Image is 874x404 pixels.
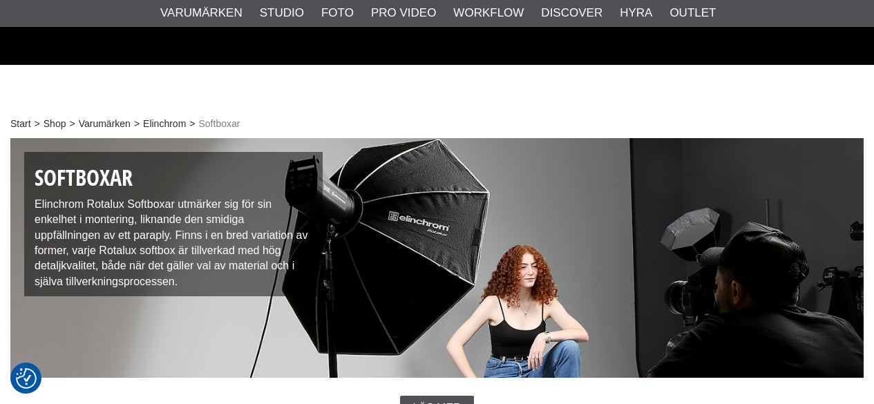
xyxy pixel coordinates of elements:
a: Foto [321,4,354,22]
span: > [189,117,195,131]
a: Shop [44,117,66,131]
a: Discover [541,4,602,22]
a: Workflow [453,4,524,22]
a: Outlet [669,4,716,22]
span: > [69,117,75,131]
a: Elinchrom [143,117,186,131]
div: Elinchrom Rotalux Softboxar utmärker sig för sin enkelhet i montering, liknande den smidiga uppfä... [24,152,323,296]
a: Start [10,117,31,131]
h1: Softboxar [35,162,312,193]
a: Hyra [620,4,652,22]
span: Softboxar [199,117,240,131]
img: Revisit consent button [16,368,37,389]
span: > [35,117,40,131]
a: Varumärken [160,4,243,22]
a: Studio [260,4,304,22]
a: Pro Video [371,4,436,22]
img: Softboxar Elinchrom [10,138,864,378]
span: > [134,117,140,131]
button: Samtyckesinställningar [16,366,37,391]
a: Varumärken [79,117,131,131]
